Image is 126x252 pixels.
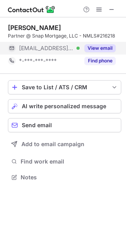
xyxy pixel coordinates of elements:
[8,172,121,183] button: Notes
[19,45,74,52] span: [EMAIL_ADDRESS][DOMAIN_NAME]
[8,156,121,167] button: Find work email
[84,57,116,65] button: Reveal Button
[8,137,121,151] button: Add to email campaign
[8,32,121,39] div: Partner @ Snap Mortgage, LLC - NMLS#216218
[22,84,107,90] div: Save to List / ATS / CRM
[8,118,121,132] button: Send email
[22,122,52,128] span: Send email
[8,80,121,94] button: save-profile-one-click
[8,99,121,113] button: AI write personalized message
[21,158,118,165] span: Find work email
[8,5,55,14] img: ContactOut v5.3.10
[21,174,118,181] span: Notes
[8,24,61,32] div: [PERSON_NAME]
[22,103,106,109] span: AI write personalized message
[21,141,84,147] span: Add to email campaign
[84,44,116,52] button: Reveal Button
